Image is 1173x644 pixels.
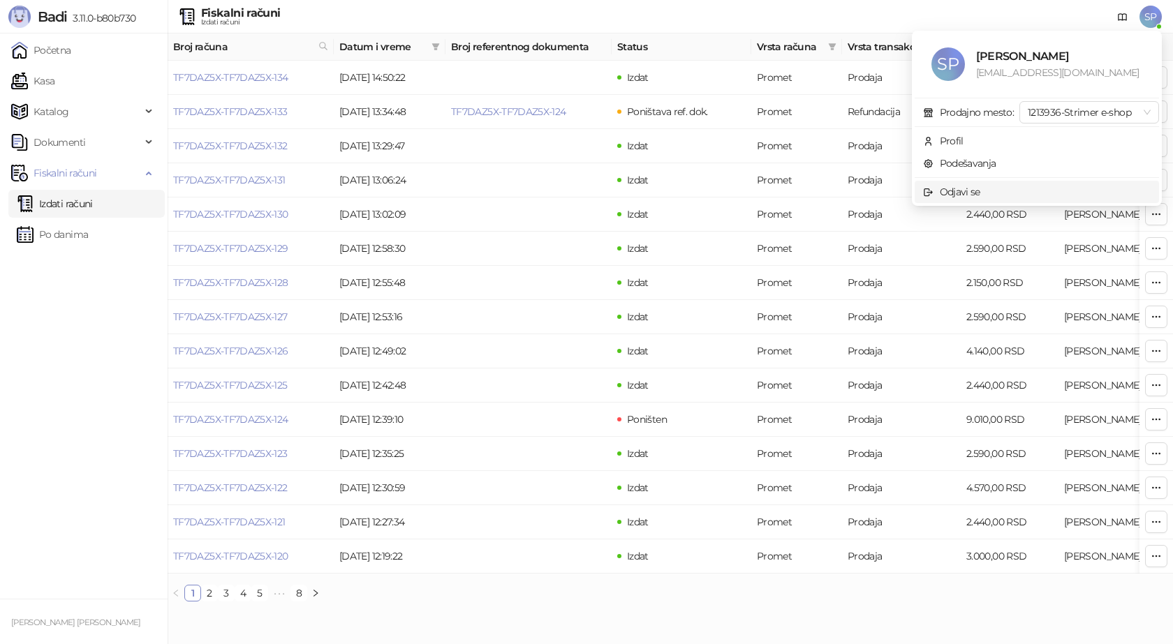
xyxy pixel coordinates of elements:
[173,481,288,494] a: TF7DAZ5X-TF7DAZ5X-122
[173,71,288,84] a: TF7DAZ5X-TF7DAZ5X-134
[627,516,649,528] span: Izdat
[627,208,649,220] span: Izdat
[627,310,649,323] span: Izdat
[201,19,280,26] div: Izdati računi
[11,36,71,64] a: Početna
[842,61,961,95] td: Prodaja
[1112,6,1134,28] a: Dokumentacija
[11,67,54,95] a: Kasa
[168,300,334,334] td: TF7DAZ5X-TF7DAZ5X-127
[173,39,313,54] span: Broj računa
[842,334,961,368] td: Prodaja
[751,129,842,163] td: Promet
[627,379,649,391] span: Izdat
[751,334,842,368] td: Promet
[173,140,288,152] a: TF7DAZ5X-TF7DAZ5X-132
[334,334,445,368] td: [DATE] 12:49:02
[168,33,334,61] th: Broj računa
[751,471,842,505] td: Promet
[751,163,842,197] td: Promet
[334,539,445,574] td: [DATE] 12:19:22
[961,232,1058,266] td: 2.590,00 RSD
[268,585,290,601] li: Sledećih 5 Strana
[627,550,649,562] span: Izdat
[252,585,267,601] a: 5
[168,505,334,539] td: TF7DAZ5X-TF7DAZ5X-121
[334,129,445,163] td: [DATE] 13:29:47
[842,232,961,266] td: Prodaja
[334,300,445,334] td: [DATE] 12:53:16
[307,585,324,601] button: right
[445,33,612,61] th: Broj referentnog dokumenta
[751,95,842,129] td: Promet
[173,516,286,528] a: TF7DAZ5X-TF7DAZ5X-121
[627,447,649,460] span: Izdat
[842,129,961,163] td: Prodaja
[334,437,445,471] td: [DATE] 12:35:25
[751,437,842,471] td: Promet
[627,345,649,357] span: Izdat
[201,8,280,19] div: Fiskalni računi
[8,6,31,28] img: Logo
[334,232,445,266] td: [DATE] 12:58:30
[291,585,307,601] a: 8
[173,174,286,186] a: TF7DAZ5X-TF7DAZ5X-131
[961,368,1058,403] td: 2.440,00 RSD
[842,266,961,300] td: Prodaja
[961,403,1058,437] td: 9.010,00 RSD
[751,539,842,574] td: Promet
[627,105,708,118] span: Poništava ref. dok.
[751,368,842,403] td: Promet
[168,163,334,197] td: TF7DAZ5X-TF7DAZ5X-131
[961,539,1058,574] td: 3.000,00 RSD
[17,190,93,218] a: Izdati računi
[828,43,836,51] span: filter
[173,310,288,323] a: TF7DAZ5X-TF7DAZ5X-127
[290,585,307,601] li: 8
[751,266,842,300] td: Promet
[268,585,290,601] span: •••
[627,481,649,494] span: Izdat
[842,33,961,61] th: Vrsta transakcije
[38,8,67,25] span: Badi
[168,471,334,505] td: TF7DAZ5X-TF7DAZ5X-122
[173,413,288,426] a: TF7DAZ5X-TF7DAZ5X-124
[1028,102,1151,123] span: 1213936-Strimer e-shop
[751,61,842,95] td: Promet
[451,105,566,118] a: TF7DAZ5X-TF7DAZ5X-124
[184,585,201,601] li: 1
[751,300,842,334] td: Promet
[842,505,961,539] td: Prodaja
[168,437,334,471] td: TF7DAZ5X-TF7DAZ5X-123
[67,12,135,24] span: 3.11.0-b80b730
[627,140,649,152] span: Izdat
[842,300,961,334] td: Prodaja
[173,447,288,460] a: TF7DAZ5X-TF7DAZ5X-123
[168,232,334,266] td: TF7DAZ5X-TF7DAZ5X-129
[235,585,251,601] a: 4
[842,403,961,437] td: Prodaja
[751,403,842,437] td: Promet
[334,95,445,129] td: [DATE] 13:34:48
[334,163,445,197] td: [DATE] 13:06:24
[961,334,1058,368] td: 4.140,00 RSD
[168,585,184,601] button: left
[757,39,822,54] span: Vrsta računa
[627,242,649,255] span: Izdat
[219,585,234,601] a: 3
[334,197,445,232] td: [DATE] 13:02:09
[627,174,649,186] span: Izdat
[168,334,334,368] td: TF7DAZ5X-TF7DAZ5X-126
[172,589,180,597] span: left
[334,368,445,403] td: [DATE] 12:42:48
[202,585,217,601] a: 2
[961,266,1058,300] td: 2.150,00 RSD
[961,300,1058,334] td: 2.590,00 RSD
[168,197,334,232] td: TF7DAZ5X-TF7DAZ5X-130
[976,65,1142,80] div: [EMAIL_ADDRESS][DOMAIN_NAME]
[612,33,751,61] th: Status
[961,505,1058,539] td: 2.440,00 RSD
[173,345,288,357] a: TF7DAZ5X-TF7DAZ5X-126
[173,208,288,220] a: TF7DAZ5X-TF7DAZ5X-130
[429,36,443,57] span: filter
